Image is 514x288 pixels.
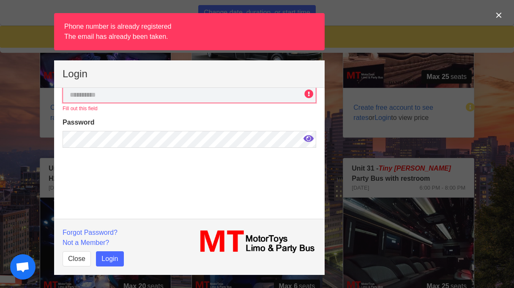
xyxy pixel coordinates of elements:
[54,13,325,50] article: Phone number is already registered The email has already been taken.
[63,153,191,216] iframe: reCAPTCHA
[63,239,109,246] a: Not a Member?
[194,228,316,255] img: MT_logo_name.png
[63,117,316,128] label: Password
[63,229,118,236] a: Forgot Password?
[10,254,36,280] a: Open chat
[63,69,316,79] p: Login
[63,251,91,266] button: Close
[96,251,123,266] button: Login
[63,105,316,112] p: Fill out this field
